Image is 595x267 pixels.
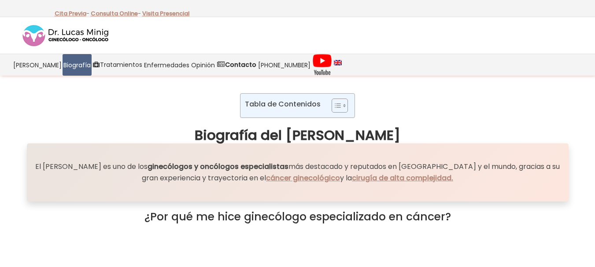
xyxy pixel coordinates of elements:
[245,99,321,109] p: Tabla de Contenidos
[142,9,190,18] a: Visita Presencial
[55,9,86,18] a: Cita Previa
[33,161,562,184] p: El [PERSON_NAME] es uno de los más destacado y reputados en [GEOGRAPHIC_DATA] y el mundo, gracias...
[91,9,138,18] a: Consulta Online
[63,60,91,70] span: Biografía
[333,54,343,76] a: language english
[216,54,257,76] a: Contacto
[225,60,256,69] strong: Contacto
[191,60,215,70] span: Opinión
[311,54,333,76] a: Videos Youtube Ginecología
[91,8,141,19] p: -
[63,54,92,76] a: Biografía
[352,173,453,183] a: cirugía de alta complejidad.
[312,54,332,76] img: Videos Youtube Ginecología
[143,54,190,76] a: Enfermedades
[258,60,310,70] span: [PHONE_NUMBER]
[257,54,311,76] a: [PHONE_NUMBER]
[100,60,142,70] span: Tratamientos
[55,8,89,19] p: -
[266,173,340,183] a: cáncer ginecológico
[13,60,62,70] span: [PERSON_NAME]
[144,60,189,70] span: Enfermedades
[12,54,63,76] a: [PERSON_NAME]
[92,54,143,76] a: Tratamientos
[148,161,288,172] strong: ginecólogos y oncólogos especialistas
[124,210,472,223] h2: ¿Por qué me hice ginecólogo especializado en cáncer?
[195,125,400,145] strong: Biografía del [PERSON_NAME]
[190,54,216,76] a: Opinión
[334,60,342,65] img: language english
[325,98,346,113] a: Toggle Table of Content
